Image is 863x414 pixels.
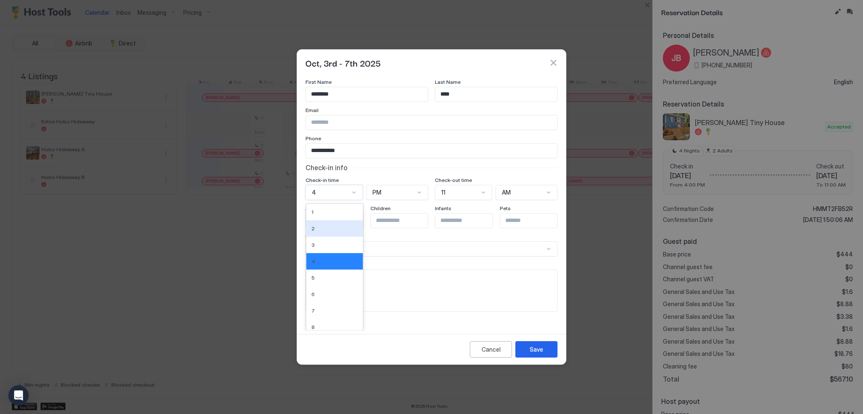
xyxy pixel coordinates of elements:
[311,324,315,330] span: 8
[311,258,315,264] span: 4
[306,135,321,142] span: Phone
[502,189,511,196] span: AM
[306,270,557,311] textarea: Input Field
[482,345,501,354] div: Cancel
[530,345,543,354] div: Save
[435,205,451,211] span: Infants
[371,214,440,228] input: Input Field
[306,79,332,85] span: First Name
[435,79,461,85] span: Last Name
[306,56,381,69] span: Oct, 3rd - 7th 2025
[306,177,339,183] span: Check-in time
[311,209,314,215] span: 1
[306,205,321,211] span: Adults
[470,341,512,358] button: Cancel
[435,214,504,228] input: Input Field
[306,115,557,130] input: Input Field
[311,307,315,314] span: 7
[500,214,569,228] input: Input Field
[311,291,315,297] span: 6
[8,385,29,406] div: Open Intercom Messenger
[306,233,330,240] span: Language
[435,87,557,101] input: Input Field
[306,262,320,268] span: Notes
[435,177,472,183] span: Check-out time
[311,225,315,232] span: 2
[306,87,428,101] input: Input Field
[441,189,445,196] span: 11
[306,163,348,172] span: Check-in info
[306,107,319,113] span: Email
[311,242,315,248] span: 3
[370,205,391,211] span: Children
[500,205,511,211] span: Pets
[515,341,557,358] button: Save
[311,275,315,281] span: 5
[306,144,557,158] input: Input Field
[312,189,316,196] span: 4
[373,189,381,196] span: PM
